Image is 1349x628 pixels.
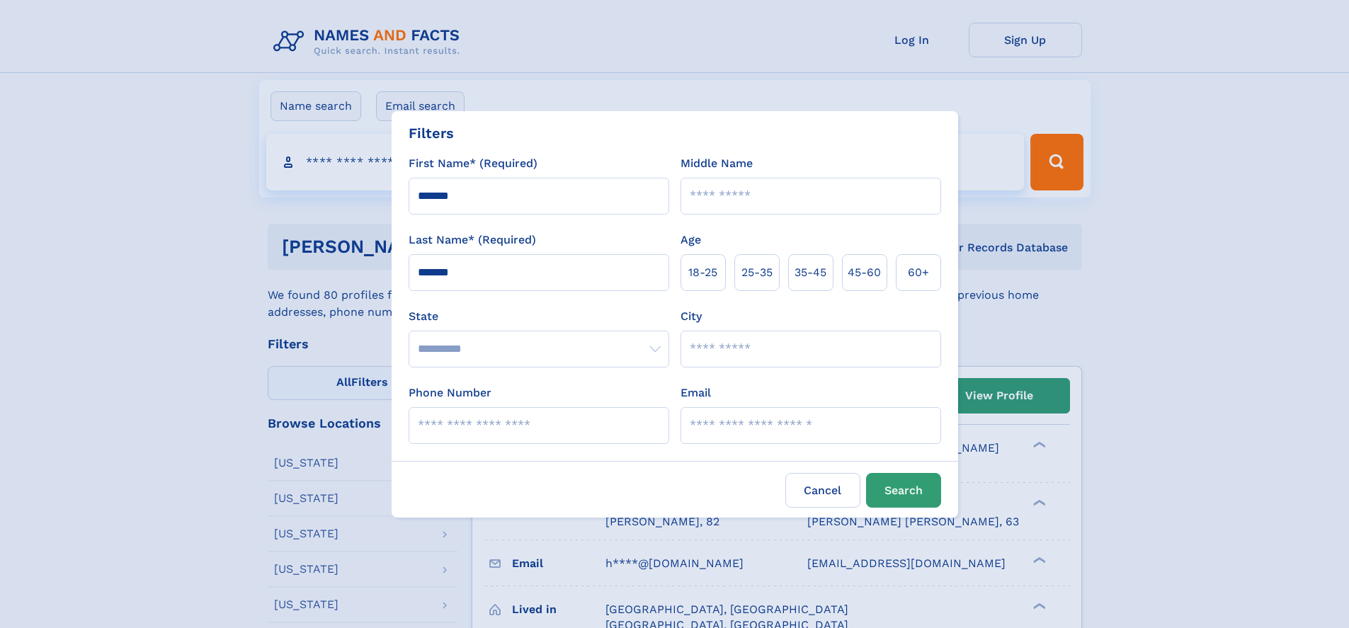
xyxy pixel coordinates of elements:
label: State [409,308,669,325]
span: 60+ [908,264,929,281]
span: 25‑35 [741,264,773,281]
label: Middle Name [681,155,753,172]
label: Cancel [785,473,860,508]
label: City [681,308,702,325]
label: Age [681,232,701,249]
button: Search [866,473,941,508]
span: 18‑25 [688,264,717,281]
label: Email [681,384,711,401]
span: 45‑60 [848,264,881,281]
label: Last Name* (Required) [409,232,536,249]
label: Phone Number [409,384,491,401]
div: Filters [409,122,454,144]
span: 35‑45 [795,264,826,281]
label: First Name* (Required) [409,155,537,172]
